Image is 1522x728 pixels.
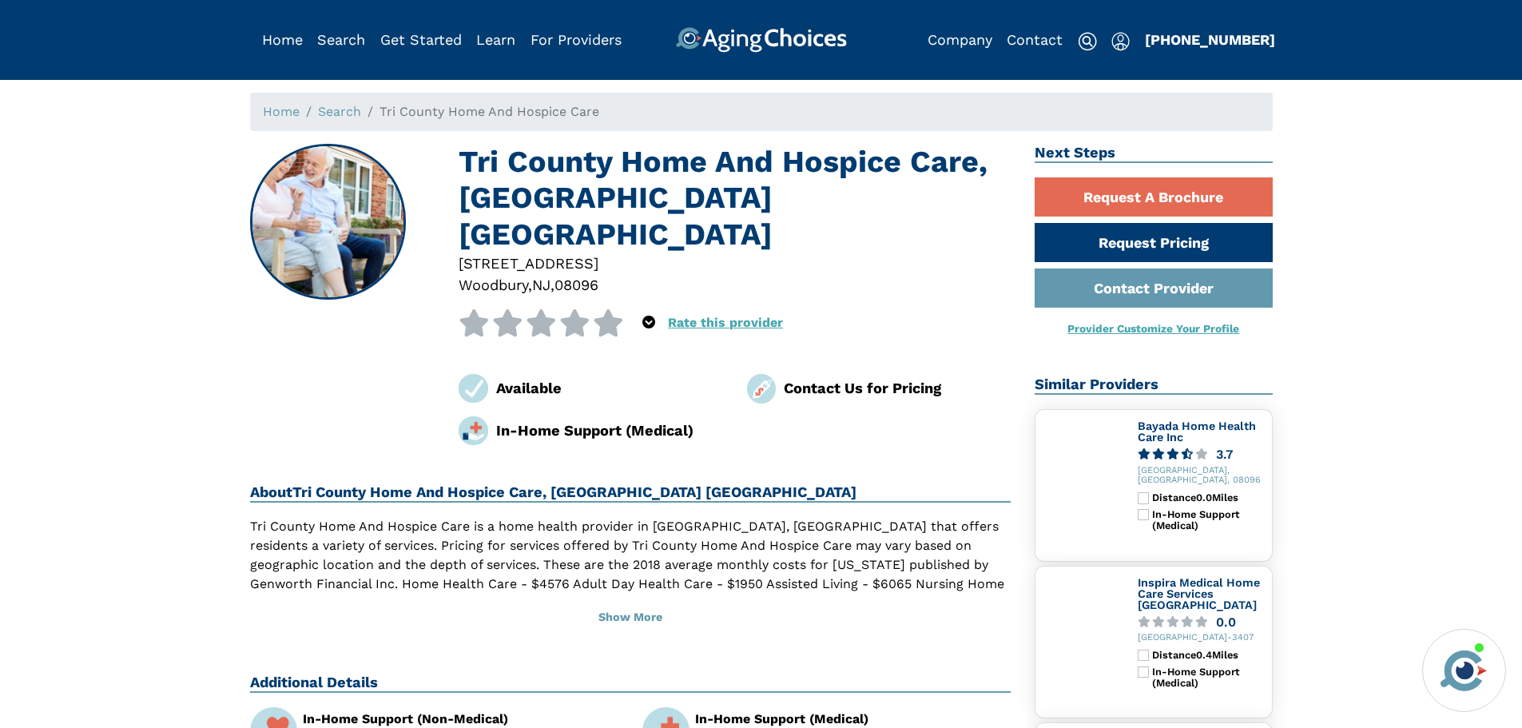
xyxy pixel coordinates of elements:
[1035,177,1273,217] a: Request A Brochure
[1067,322,1239,335] a: Provider Customize Your Profile
[1152,650,1265,661] div: Distance 0.4 Miles
[318,104,361,119] a: Search
[250,600,1011,635] button: Show More
[459,144,1011,253] h1: Tri County Home And Hospice Care, [GEOGRAPHIC_DATA] [GEOGRAPHIC_DATA]
[928,31,992,48] a: Company
[1035,223,1273,262] a: Request Pricing
[528,276,532,293] span: ,
[303,713,618,726] div: In-Home Support (Non-Medical)
[1138,420,1256,444] a: Bayada Home Health Care Inc
[317,27,365,53] div: Popover trigger
[496,377,723,399] div: Available
[1035,376,1273,395] h2: Similar Providers
[1138,633,1266,643] div: [GEOGRAPHIC_DATA]-3407
[1007,31,1063,48] a: Contact
[459,253,1011,274] div: [STREET_ADDRESS]
[380,104,599,119] span: Tri County Home And Hospice Care
[1111,27,1130,53] div: Popover trigger
[784,377,1011,399] div: Contact Us for Pricing
[1216,616,1236,628] div: 0.0
[459,276,528,293] span: Woodbury
[554,274,598,296] div: 08096
[476,31,515,48] a: Learn
[1138,466,1266,487] div: [GEOGRAPHIC_DATA], [GEOGRAPHIC_DATA], 08096
[250,674,1011,693] h2: Additional Details
[496,420,723,441] div: In-Home Support (Medical)
[1138,576,1260,611] a: Inspira Medical Home Care Services [GEOGRAPHIC_DATA]
[675,27,846,53] img: AgingChoices
[380,31,462,48] a: Get Started
[250,483,1011,503] h2: About Tri County Home And Hospice Care, [GEOGRAPHIC_DATA] [GEOGRAPHIC_DATA]
[1035,269,1273,308] a: Contact Provider
[1078,32,1097,51] img: search-icon.svg
[1152,492,1265,503] div: Distance 0.0 Miles
[695,713,1011,726] div: In-Home Support (Medical)
[1138,616,1266,628] a: 0.0
[531,31,622,48] a: For Providers
[1035,144,1273,163] h2: Next Steps
[532,276,550,293] span: NJ
[262,31,303,48] a: Home
[263,104,300,119] a: Home
[550,276,554,293] span: ,
[250,93,1273,131] nav: breadcrumb
[1138,448,1266,460] a: 3.7
[1437,643,1491,698] img: avatar
[1145,31,1275,48] a: [PHONE_NUMBER]
[642,309,655,336] div: Popover trigger
[1152,666,1265,690] div: In-Home Support (Medical)
[250,517,1011,613] p: Tri County Home And Hospice Care is a home health provider in [GEOGRAPHIC_DATA], [GEOGRAPHIC_DATA...
[668,315,783,330] a: Rate this provider
[251,145,404,299] img: Tri County Home And Hospice Care, Woodbury NJ
[1111,32,1130,51] img: user-icon.svg
[317,31,365,48] a: Search
[1152,509,1265,532] div: In-Home Support (Medical)
[1216,448,1233,460] div: 3.7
